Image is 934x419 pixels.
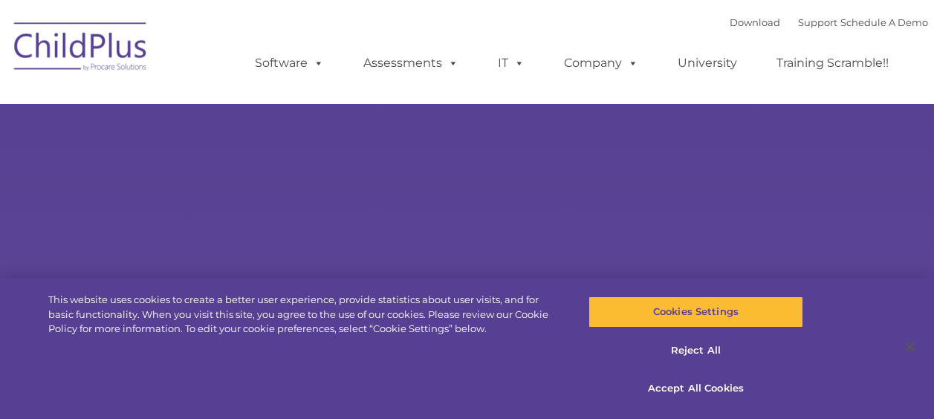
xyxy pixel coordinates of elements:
a: Company [549,48,653,78]
a: University [663,48,752,78]
a: IT [483,48,539,78]
a: Software [240,48,339,78]
button: Close [894,331,927,363]
a: Download [730,16,780,28]
a: Training Scramble!! [762,48,904,78]
font: | [730,16,928,28]
a: Assessments [348,48,473,78]
button: Reject All [588,335,803,366]
button: Cookies Settings [588,296,803,328]
a: Schedule A Demo [840,16,928,28]
button: Accept All Cookies [588,373,803,404]
div: This website uses cookies to create a better user experience, provide statistics about user visit... [48,293,560,337]
a: Support [798,16,837,28]
img: ChildPlus by Procare Solutions [7,12,155,86]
